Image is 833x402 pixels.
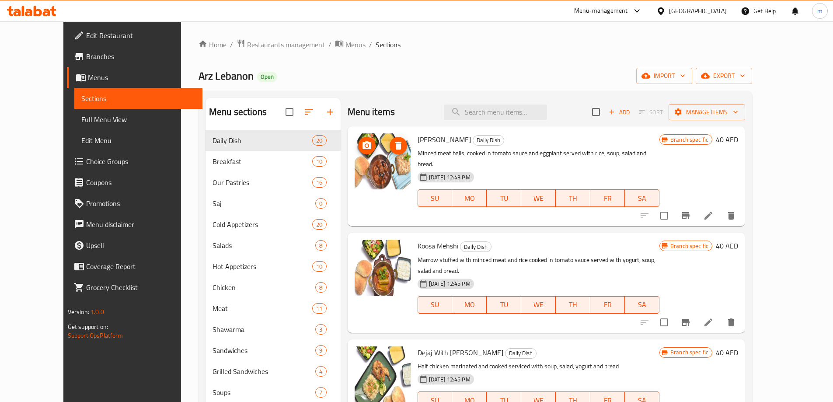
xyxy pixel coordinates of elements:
a: Restaurants management [237,39,325,50]
span: Meat [213,303,312,314]
a: Branches [67,46,202,67]
span: 20 [313,220,326,229]
button: TU [487,189,521,207]
span: Branches [86,51,195,62]
span: Menus [345,39,366,50]
span: Soups [213,387,315,398]
button: FR [590,296,625,314]
span: Grilled Sandwiches [213,366,315,377]
a: Grocery Checklist [67,277,202,298]
div: items [312,261,326,272]
a: Sections [74,88,202,109]
span: SU [422,192,449,205]
span: Select all sections [280,103,299,121]
span: MO [456,298,483,311]
span: Sort sections [299,101,320,122]
span: Daily Dish [505,348,536,358]
span: Shawarma [213,324,315,335]
div: items [315,345,326,356]
nav: breadcrumb [199,39,752,50]
span: Daily Dish [473,135,504,145]
span: FR [594,192,621,205]
span: [PERSON_NAME] [418,133,471,146]
h2: Menu items [348,105,395,119]
div: Saj0 [206,193,341,214]
a: Edit menu item [703,210,714,221]
a: Edit menu item [703,317,714,328]
div: Daily Dish [473,135,504,146]
button: import [636,68,692,84]
span: Select section first [633,105,669,119]
button: export [696,68,752,84]
a: Menus [67,67,202,88]
span: Upsell [86,240,195,251]
span: Menus [88,72,195,83]
button: TU [487,296,521,314]
li: / [369,39,372,50]
span: Menu disclaimer [86,219,195,230]
span: 0 [316,199,326,208]
div: Breakfast10 [206,151,341,172]
span: Daily Dish [460,242,491,252]
button: WE [521,296,556,314]
span: Version: [68,306,89,318]
span: import [643,70,685,81]
div: items [312,156,326,167]
span: TH [559,298,587,311]
span: FR [594,298,621,311]
span: Branch specific [667,136,712,144]
div: [GEOGRAPHIC_DATA] [669,6,727,16]
span: [DATE] 12:45 PM [425,280,474,288]
button: Add [605,105,633,119]
p: Half chicken marinated and cooked serviced with soup, salad, yogurt and bread [418,361,659,372]
a: Menu disclaimer [67,214,202,235]
span: 8 [316,241,326,250]
div: Menu-management [574,6,628,16]
span: [DATE] 12:45 PM [425,375,474,384]
div: items [315,240,326,251]
span: Branch specific [667,242,712,250]
span: Edit Restaurant [86,30,195,41]
div: Daily Dish [213,135,312,146]
img: Dawood Basha [355,133,411,189]
span: Breakfast [213,156,312,167]
span: Manage items [676,107,738,118]
button: WE [521,189,556,207]
div: Salads8 [206,235,341,256]
span: Cold Appetizers [213,219,312,230]
span: 4 [316,367,326,376]
span: Sections [376,39,401,50]
div: items [315,366,326,377]
h2: Menu sections [209,105,267,119]
span: export [703,70,745,81]
h6: 40 AED [716,240,738,252]
li: / [230,39,233,50]
span: WE [525,192,552,205]
a: Edit Menu [74,130,202,151]
div: Open [257,72,277,82]
a: Menus [335,39,366,50]
span: 11 [313,304,326,313]
span: Chicken [213,282,315,293]
span: SU [422,298,449,311]
span: 20 [313,136,326,145]
div: Daily Dish [460,241,491,252]
span: Add item [605,105,633,119]
img: Koosa Mehshi [355,240,411,296]
span: Edit Menu [81,135,195,146]
span: [DATE] 12:43 PM [425,173,474,182]
span: Add [607,107,631,117]
button: Add section [320,101,341,122]
a: Full Menu View [74,109,202,130]
a: Coupons [67,172,202,193]
p: Marrow stuffed with minced meat and rice cooked in tomato sauce served with yogurt, soup, salad a... [418,255,659,276]
div: Chicken8 [206,277,341,298]
span: Dejaj With [PERSON_NAME] [418,346,503,359]
span: Salads [213,240,315,251]
span: TH [559,192,587,205]
span: 1.0.0 [91,306,104,318]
